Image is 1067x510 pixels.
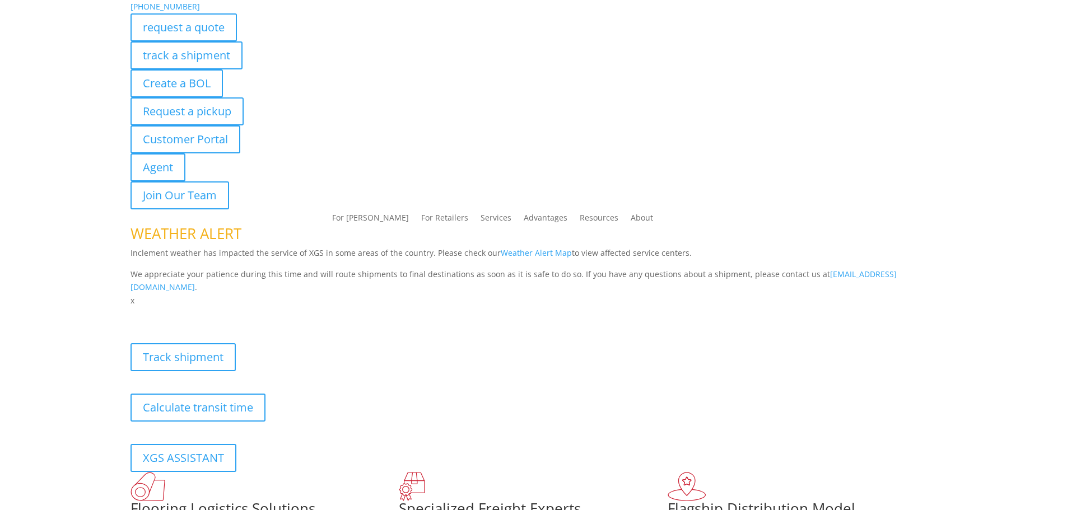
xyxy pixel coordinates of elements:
p: Inclement weather has impacted the service of XGS in some areas of the country. Please check our ... [131,246,937,268]
a: Services [481,214,511,226]
a: XGS ASSISTANT [131,444,236,472]
a: Calculate transit time [131,394,265,422]
a: Track shipment [131,343,236,371]
img: xgs-icon-focused-on-flooring-red [399,472,425,501]
a: Request a pickup [131,97,244,125]
p: x [131,294,937,307]
a: Create a BOL [131,69,223,97]
a: Customer Portal [131,125,240,153]
a: About [631,214,653,226]
a: request a quote [131,13,237,41]
img: xgs-icon-flagship-distribution-model-red [668,472,706,501]
a: Advantages [524,214,567,226]
a: track a shipment [131,41,243,69]
a: Resources [580,214,618,226]
b: Visibility, transparency, and control for your entire supply chain. [131,309,380,320]
a: Join Our Team [131,181,229,209]
a: For Retailers [421,214,468,226]
p: We appreciate your patience during this time and will route shipments to final destinations as so... [131,268,937,294]
a: For [PERSON_NAME] [332,214,409,226]
img: xgs-icon-total-supply-chain-intelligence-red [131,472,165,501]
a: [PHONE_NUMBER] [131,1,200,12]
a: Agent [131,153,185,181]
span: WEATHER ALERT [131,223,241,244]
a: Weather Alert Map [501,247,572,258]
